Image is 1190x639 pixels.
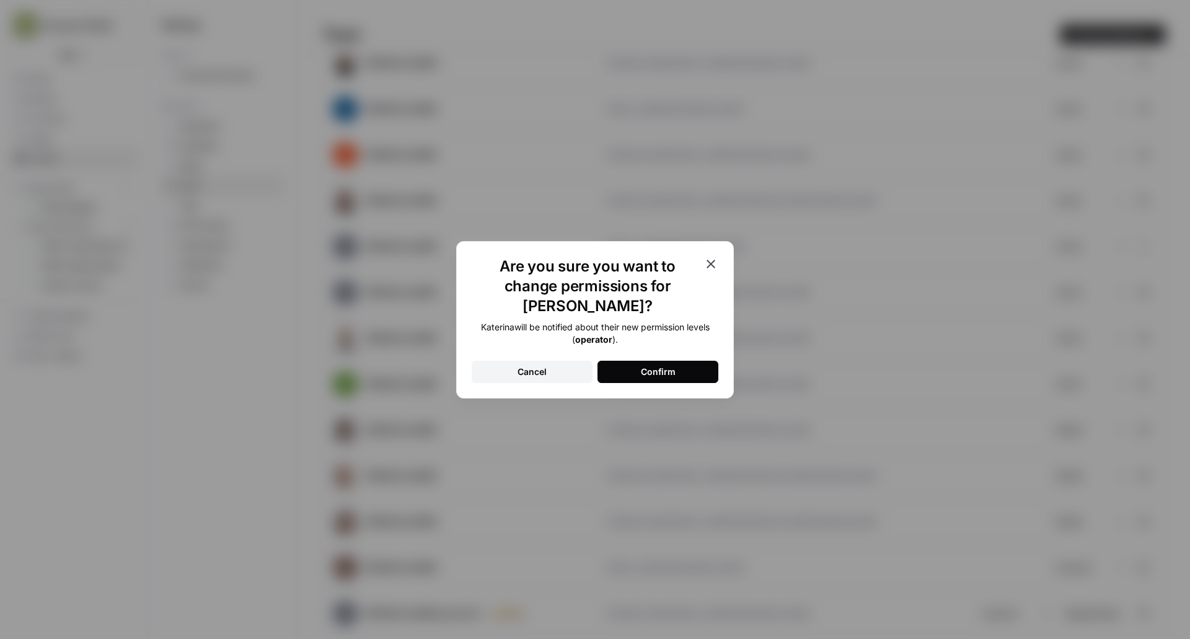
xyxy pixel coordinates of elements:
[575,334,612,345] b: operator
[641,366,676,378] div: Confirm
[472,257,703,316] h1: Are you sure you want to change permissions for [PERSON_NAME]?
[472,361,593,383] button: Cancel
[518,366,547,378] div: Cancel
[472,321,718,346] div: Katerina will be notified about their new permission levels ( ).
[597,361,718,383] button: Confirm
